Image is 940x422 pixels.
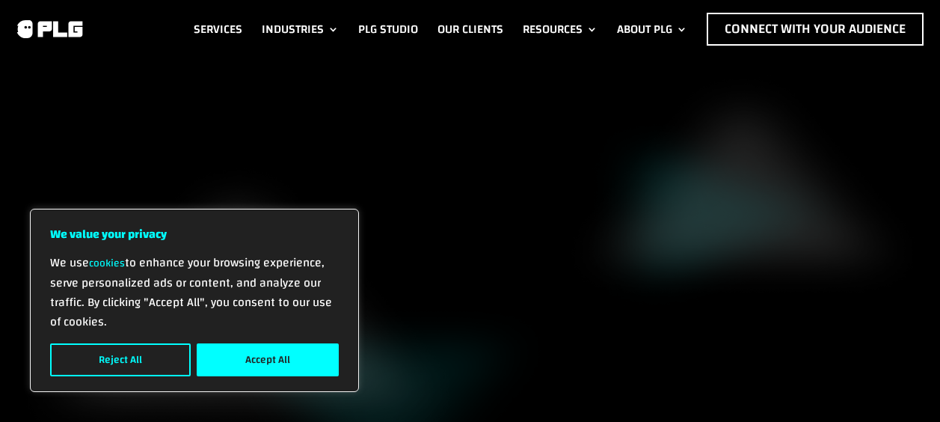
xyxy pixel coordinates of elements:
[358,13,418,46] a: PLG Studio
[30,209,359,392] div: We value your privacy
[707,13,924,46] a: Connect with Your Audience
[50,224,339,244] p: We value your privacy
[50,253,339,331] p: We use to enhance your browsing experience, serve personalized ads or content, and analyze our tr...
[617,13,687,46] a: About PLG
[197,343,339,376] button: Accept All
[523,13,598,46] a: Resources
[262,13,339,46] a: Industries
[437,13,503,46] a: Our Clients
[89,254,125,273] a: cookies
[50,343,191,376] button: Reject All
[194,13,242,46] a: Services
